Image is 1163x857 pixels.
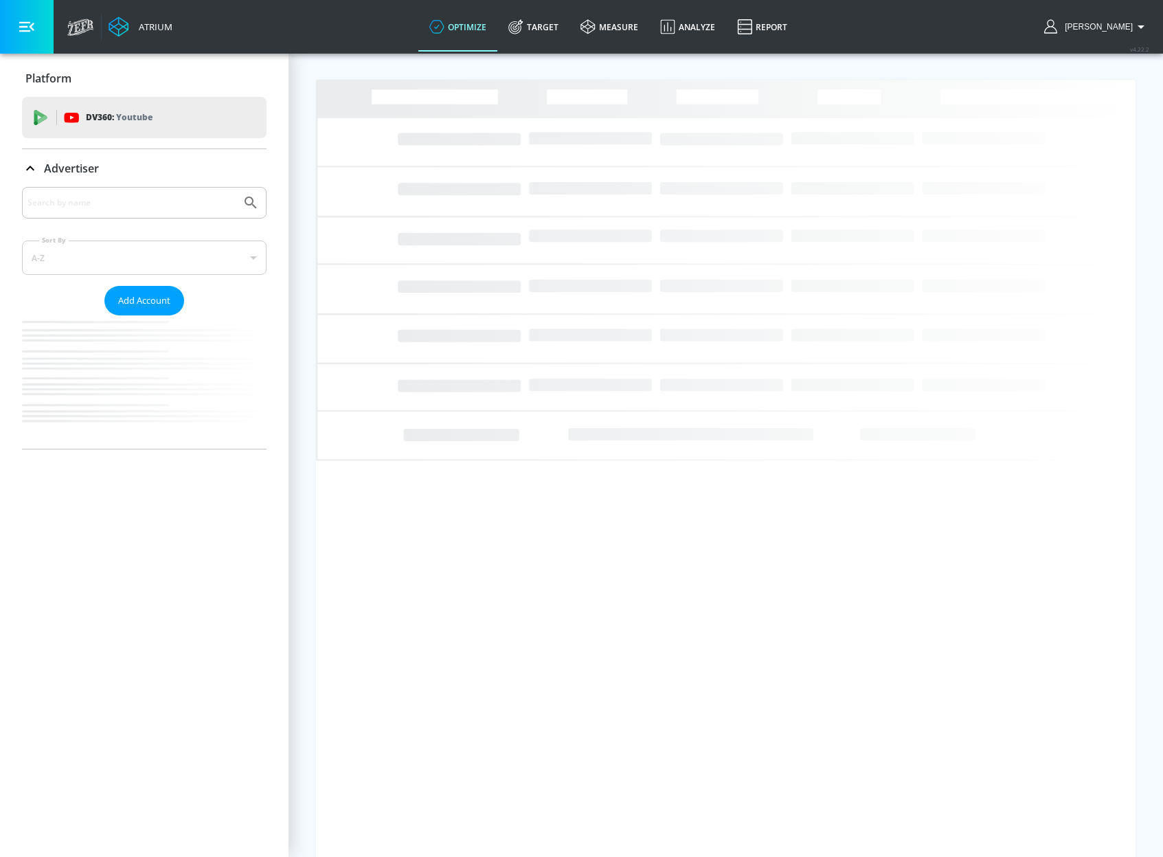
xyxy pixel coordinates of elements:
[22,149,267,188] div: Advertiser
[118,293,170,309] span: Add Account
[39,236,69,245] label: Sort By
[104,286,184,315] button: Add Account
[25,71,71,86] p: Platform
[1130,45,1149,53] span: v 4.22.2
[418,2,497,52] a: optimize
[22,241,267,275] div: A-Z
[569,2,649,52] a: measure
[22,59,267,98] div: Platform
[22,315,267,449] nav: list of Advertiser
[116,110,153,124] p: Youtube
[44,161,99,176] p: Advertiser
[1059,22,1133,32] span: login as: charles.sun@zefr.com
[27,194,236,212] input: Search by name
[649,2,726,52] a: Analyze
[1044,19,1149,35] button: [PERSON_NAME]
[109,16,172,37] a: Atrium
[22,187,267,449] div: Advertiser
[726,2,798,52] a: Report
[497,2,569,52] a: Target
[133,21,172,33] div: Atrium
[86,110,153,125] p: DV360:
[22,97,267,138] div: DV360: Youtube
